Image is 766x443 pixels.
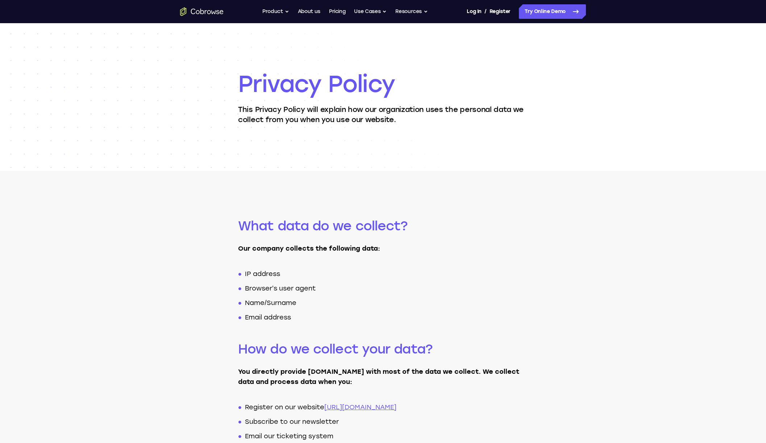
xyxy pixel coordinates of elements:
[238,245,380,252] strong: Our company collects the following data:
[395,4,428,19] button: Resources
[238,70,528,99] h1: Privacy Policy
[238,340,528,358] h2: How do we collect your data?
[490,4,511,19] a: Register
[298,4,320,19] a: About us
[519,4,586,19] a: Try Online Demo
[245,398,528,413] li: Register on our website
[238,368,519,386] strong: You directly provide [DOMAIN_NAME] with most of the data we collect. We collect data and process ...
[245,427,528,442] li: Email our ticketing system
[245,413,528,427] li: Subscribe to our newsletter
[245,280,528,294] li: Browser’s user agent
[354,4,387,19] button: Use Cases
[245,265,528,280] li: IP address
[238,217,528,235] h2: What data do we collect?
[262,4,289,19] button: Product
[245,309,528,323] li: Email address
[180,7,224,16] a: Go to the home page
[324,403,396,411] a: [URL][DOMAIN_NAME]
[238,104,528,125] p: This Privacy Policy will explain how our organization uses the personal data we collect from you ...
[245,294,528,309] li: Name/Surname
[467,4,481,19] a: Log In
[484,7,487,16] span: /
[329,4,346,19] a: Pricing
